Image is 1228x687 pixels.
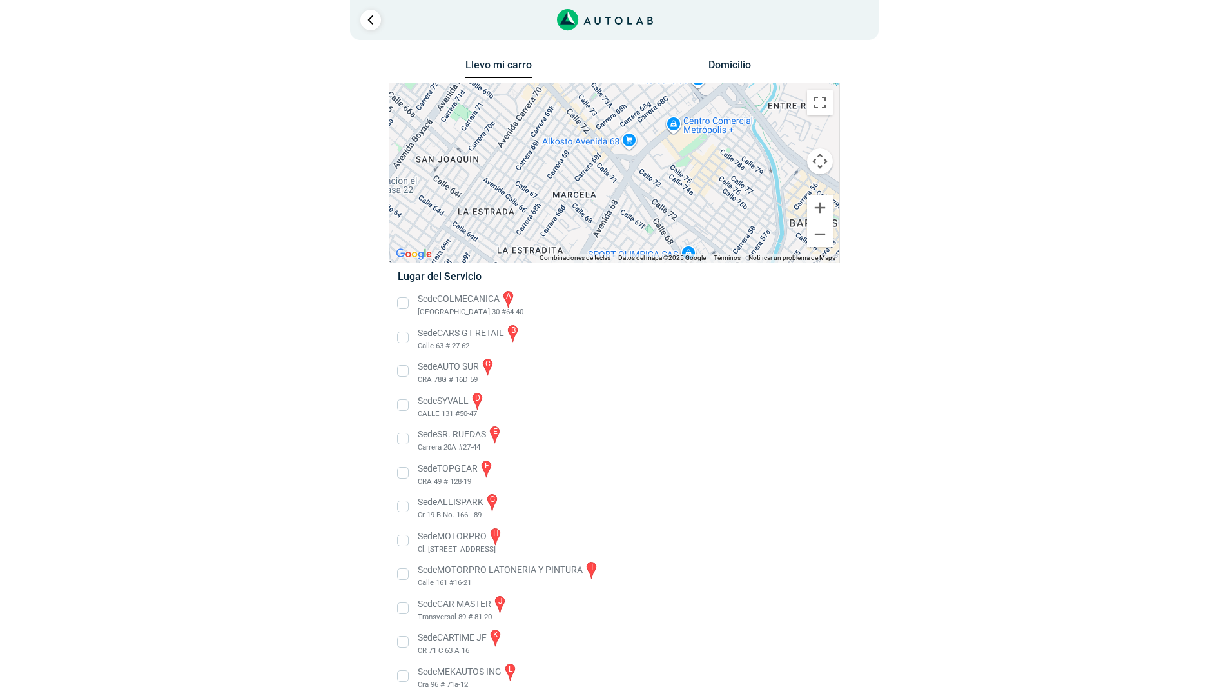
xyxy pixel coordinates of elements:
button: Cambiar a la vista en pantalla completa [807,90,833,115]
img: Google [393,246,435,263]
a: Link al sitio de autolab [557,13,653,25]
span: Datos del mapa ©2025 Google [618,254,706,261]
button: Reducir [807,221,833,247]
a: Ir al paso anterior [360,10,381,30]
button: Controles de visualización del mapa [807,148,833,174]
button: Domicilio [696,59,763,77]
a: Abre esta zona en Google Maps (se abre en una nueva ventana) [393,246,435,263]
button: Llevo mi carro [465,59,532,79]
button: Ampliar [807,195,833,221]
button: Combinaciones de teclas [540,254,610,263]
h5: Lugar del Servicio [398,270,830,283]
a: Términos (se abre en una nueva pestaña) [714,254,741,261]
a: Notificar un problema de Maps [748,254,835,261]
